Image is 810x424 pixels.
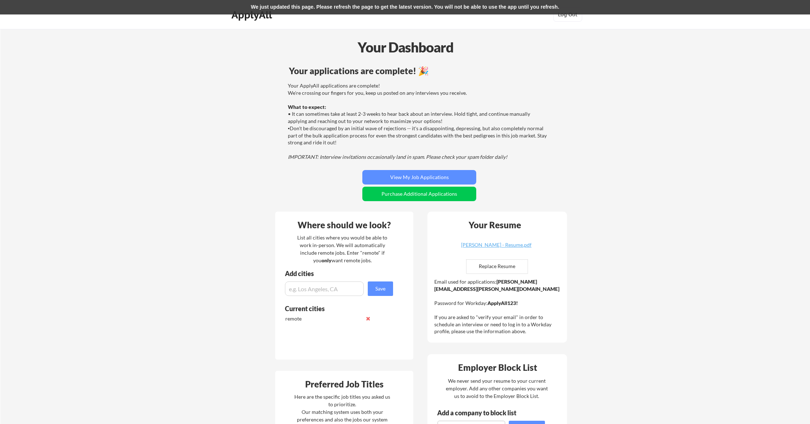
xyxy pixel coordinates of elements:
[430,363,565,372] div: Employer Block List
[285,315,362,322] div: remote
[445,377,548,400] div: We never send your resume to your current employer. Add any other companies you want us to avoid ...
[288,104,326,110] strong: What to expect:
[277,221,412,229] div: Where should we look?
[437,410,528,416] div: Add a company to block list
[285,270,395,277] div: Add cities
[362,170,476,185] button: View My Job Applications
[453,242,539,254] a: [PERSON_NAME] - Resume.pdf
[459,221,530,229] div: Your Resume
[288,82,549,160] div: Your ApplyAll applications are complete! We're crossing our fingers for you, keep us posted on an...
[288,126,290,131] font: •
[362,187,476,201] button: Purchase Additional Applications
[289,67,550,75] div: Your applications are complete! 🎉
[288,154,507,160] em: IMPORTANT: Interview invitations occasionally land in spam. Please check your spam folder daily!
[231,9,274,21] div: ApplyAll
[487,300,518,306] strong: ApplyAll123!
[285,281,364,296] input: e.g. Los Angeles, CA
[321,257,332,263] strong: only
[434,279,559,292] strong: [PERSON_NAME][EMAIL_ADDRESS][PERSON_NAME][DOMAIN_NAME]
[285,305,385,312] div: Current cities
[553,7,582,22] button: Log Out
[434,278,562,335] div: Email used for applications: Password for Workday: If you are asked to "verify your email" in ord...
[453,242,539,247] div: [PERSON_NAME] - Resume.pdf
[277,380,412,389] div: Preferred Job Titles
[1,37,810,58] div: Your Dashboard
[293,234,392,264] div: List all cities where you would be able to work in-person. We will automatically include remote j...
[368,281,393,296] button: Save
